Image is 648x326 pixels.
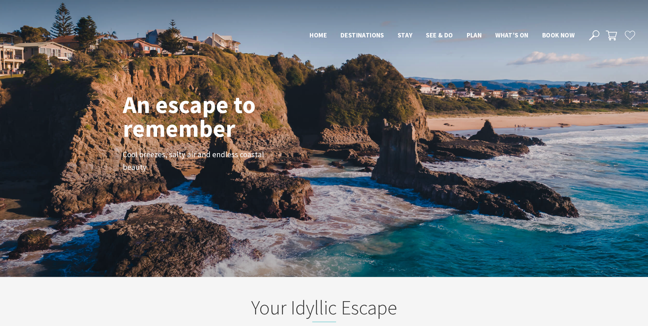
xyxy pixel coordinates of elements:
[495,31,529,39] span: What’s On
[340,31,384,39] span: Destinations
[123,93,310,140] h1: An escape to remember
[426,31,453,39] span: See & Do
[303,30,581,41] nav: Main Menu
[191,296,458,322] h2: Your Idyllic Escape
[123,148,276,174] p: Cool breezes, salty air and endless coastal beauty
[310,31,327,39] span: Home
[467,31,482,39] span: Plan
[542,31,575,39] span: Book now
[398,31,413,39] span: Stay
